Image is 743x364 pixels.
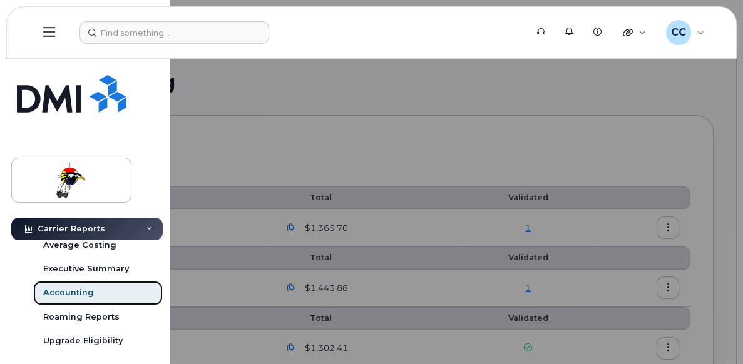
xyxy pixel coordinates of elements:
a: Upgrade Eligibility [33,329,163,353]
div: Carrier Reports [38,224,105,234]
a: Ben Calf Robe Society [11,158,131,203]
div: Executive Summary [43,263,129,275]
a: Average Costing [33,233,163,257]
div: Upgrade Eligibility [43,335,123,346]
div: Accounting [43,287,94,298]
img: Ben Calf Robe Society [23,162,120,198]
div: Roaming Reports [43,311,120,323]
a: Executive Summary [33,257,163,281]
div: Average Costing [43,240,116,251]
a: Roaming Reports [33,305,163,329]
img: Simplex My-Serve [17,75,126,113]
a: Accounting [33,281,163,305]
